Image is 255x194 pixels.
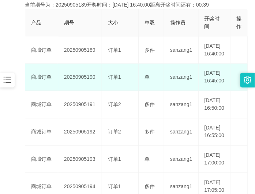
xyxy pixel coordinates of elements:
[145,74,150,80] span: 单
[58,91,102,119] td: 20250905191
[164,146,199,173] td: sanzang1
[199,36,231,64] td: [DATE] 16:40:00
[58,36,102,64] td: 20250905189
[145,20,155,26] span: 单双
[170,20,185,26] span: 操作员
[236,16,241,29] span: 操作
[108,102,121,108] span: 订单2
[205,16,220,29] span: 开奖时间
[31,20,41,26] span: 产品
[108,156,121,162] span: 订单1
[145,184,155,190] span: 多件
[164,119,199,146] td: sanzang1
[108,20,118,26] span: 大小
[199,64,231,91] td: [DATE] 16:45:00
[108,47,121,53] span: 订单1
[3,75,12,85] i: 图标: bars
[25,119,58,146] td: 商城订单
[164,91,199,119] td: sanzang1
[108,74,121,80] span: 订单1
[164,64,199,91] td: sanzang1
[145,102,155,108] span: 多件
[25,146,58,173] td: 商城订单
[25,64,58,91] td: 商城订单
[164,36,199,64] td: sanzang1
[58,64,102,91] td: 20250905190
[25,1,230,9] div: 当前期号为：20250905189开奖时间：[DATE] 16:40:00距离开奖时间还有：00:39
[199,146,231,173] td: [DATE] 17:00:00
[25,91,58,119] td: 商城订单
[25,36,58,64] td: 商城订单
[58,146,102,173] td: 20250905193
[199,91,231,119] td: [DATE] 16:50:00
[64,20,74,26] span: 期号
[244,76,252,84] i: 图标: setting
[145,129,155,135] span: 多件
[199,119,231,146] td: [DATE] 16:55:00
[108,129,121,135] span: 订单2
[145,47,155,53] span: 多件
[145,156,150,162] span: 单
[108,184,121,190] span: 订单1
[58,119,102,146] td: 20250905192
